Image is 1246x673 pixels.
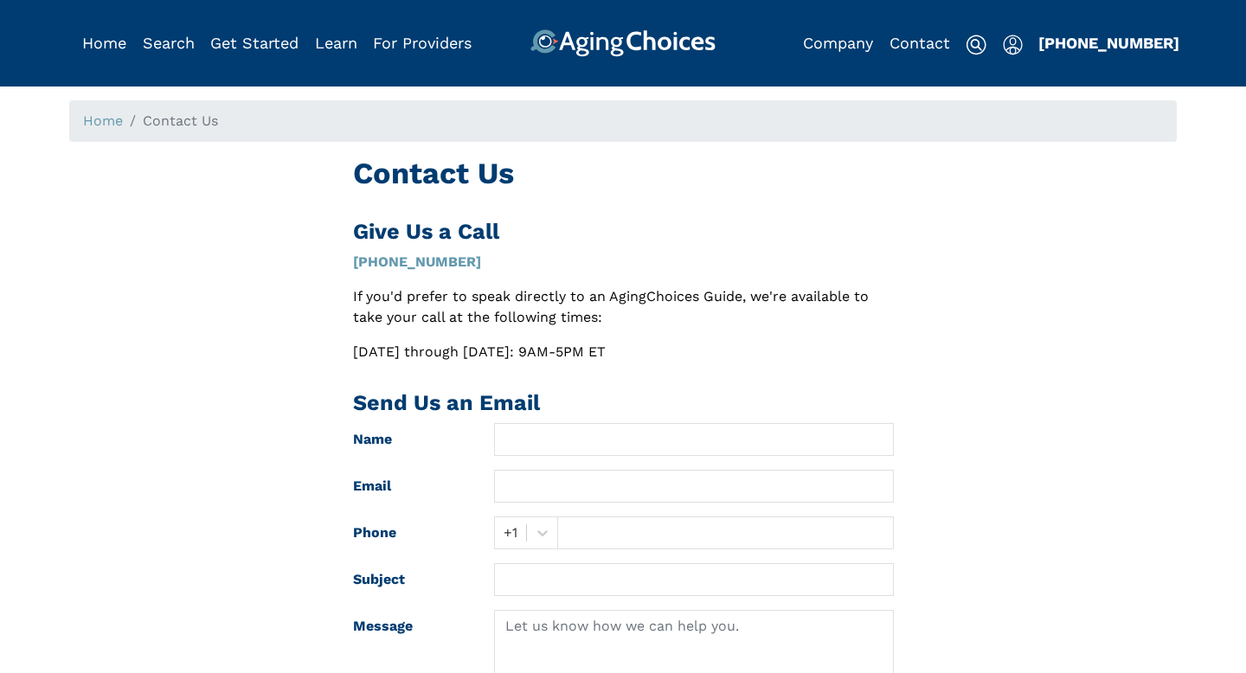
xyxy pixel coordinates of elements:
[340,470,482,503] label: Email
[803,34,873,52] a: Company
[143,112,218,129] span: Contact Us
[143,34,195,52] a: Search
[315,34,357,52] a: Learn
[82,34,126,52] a: Home
[340,563,482,596] label: Subject
[210,34,299,52] a: Get Started
[353,156,894,191] h1: Contact Us
[353,342,894,362] p: [DATE] through [DATE]: 9AM-5PM ET
[966,35,986,55] img: search-icon.svg
[1003,29,1023,57] div: Popover trigger
[340,516,482,549] label: Phone
[340,423,482,456] label: Name
[69,100,1177,142] nav: breadcrumb
[143,29,195,57] div: Popover trigger
[1038,34,1179,52] a: [PHONE_NUMBER]
[890,34,950,52] a: Contact
[373,34,472,52] a: For Providers
[353,286,894,328] p: If you'd prefer to speak directly to an AgingChoices Guide, we're available to take your call at ...
[83,112,123,129] a: Home
[530,29,716,57] img: AgingChoices
[353,253,481,270] a: [PHONE_NUMBER]
[1003,35,1023,55] img: user-icon.svg
[353,219,894,245] h2: Give Us a Call
[353,390,894,416] h2: Send Us an Email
